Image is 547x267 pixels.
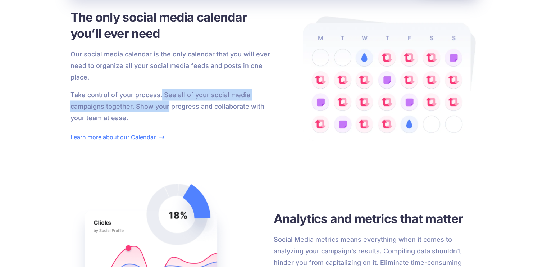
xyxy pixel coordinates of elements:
[70,89,274,123] p: Take control of your process. See all of your social media campaigns together. Show your progress...
[70,133,164,140] a: Learn more about our Calendar
[274,210,477,226] h3: Analytics and metrics that matter
[303,15,477,149] img: Social Calendar
[70,49,274,83] p: Our social media calendar is the only calendar that you will ever need to organize all your socia...
[70,9,274,41] h3: The only social media calendar you’ll ever need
